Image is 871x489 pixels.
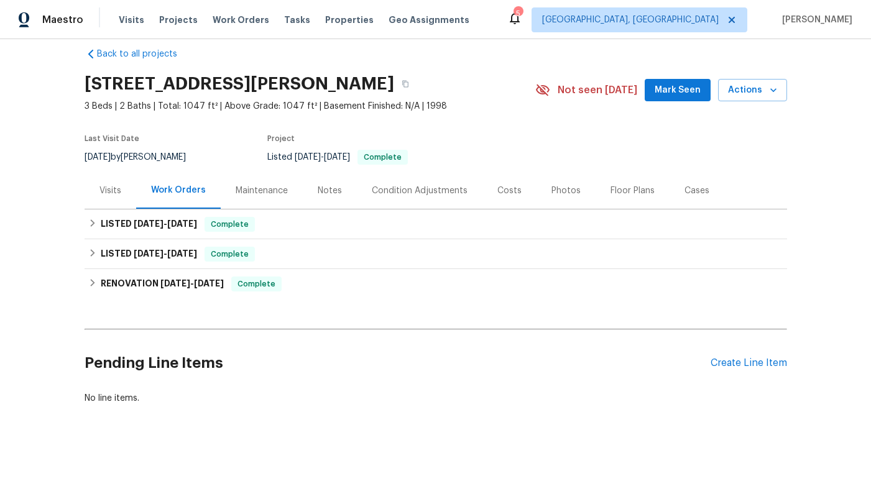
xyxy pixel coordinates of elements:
[101,247,197,262] h6: LISTED
[551,185,581,197] div: Photos
[645,79,711,102] button: Mark Seen
[151,184,206,196] div: Work Orders
[213,14,269,26] span: Work Orders
[85,135,139,142] span: Last Visit Date
[119,14,144,26] span: Visits
[295,153,321,162] span: [DATE]
[324,153,350,162] span: [DATE]
[134,219,164,228] span: [DATE]
[167,249,197,258] span: [DATE]
[85,269,787,299] div: RENOVATION [DATE]-[DATE]Complete
[85,100,535,112] span: 3 Beds | 2 Baths | Total: 1047 ft² | Above Grade: 1047 ft² | Basement Finished: N/A | 1998
[206,218,254,231] span: Complete
[85,78,394,90] h2: [STREET_ADDRESS][PERSON_NAME]
[85,239,787,269] div: LISTED [DATE]-[DATE]Complete
[325,14,374,26] span: Properties
[295,153,350,162] span: -
[514,7,522,20] div: 5
[236,185,288,197] div: Maintenance
[684,185,709,197] div: Cases
[85,153,111,162] span: [DATE]
[359,153,407,161] span: Complete
[777,14,852,26] span: [PERSON_NAME]
[728,83,777,98] span: Actions
[134,249,197,258] span: -
[711,357,787,369] div: Create Line Item
[206,248,254,260] span: Complete
[134,219,197,228] span: -
[85,392,787,404] div: No line items.
[233,278,280,290] span: Complete
[85,48,204,60] a: Back to all projects
[134,249,164,258] span: [DATE]
[558,84,637,96] span: Not seen [DATE]
[655,83,701,98] span: Mark Seen
[160,279,190,288] span: [DATE]
[542,14,719,26] span: [GEOGRAPHIC_DATA], [GEOGRAPHIC_DATA]
[42,14,83,26] span: Maestro
[611,185,655,197] div: Floor Plans
[101,217,197,232] h6: LISTED
[372,185,468,197] div: Condition Adjustments
[194,279,224,288] span: [DATE]
[284,16,310,24] span: Tasks
[160,279,224,288] span: -
[718,79,787,102] button: Actions
[167,219,197,228] span: [DATE]
[389,14,469,26] span: Geo Assignments
[497,185,522,197] div: Costs
[394,73,417,95] button: Copy Address
[318,185,342,197] div: Notes
[267,135,295,142] span: Project
[101,276,224,291] h6: RENOVATION
[267,153,408,162] span: Listed
[85,150,201,165] div: by [PERSON_NAME]
[159,14,198,26] span: Projects
[99,185,121,197] div: Visits
[85,334,711,392] h2: Pending Line Items
[85,209,787,239] div: LISTED [DATE]-[DATE]Complete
